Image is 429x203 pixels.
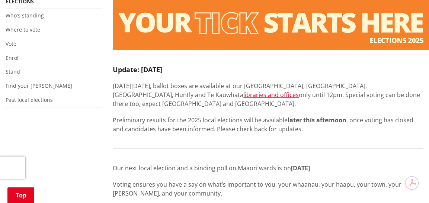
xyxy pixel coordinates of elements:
p: Our next local election and a binding poll on Maaori wards is on [113,164,423,173]
p: [DATE][DATE], ballot boxes are available at our [GEOGRAPHIC_DATA], [GEOGRAPHIC_DATA], [GEOGRAPHIC... [113,81,423,108]
a: Who's standing [6,12,44,19]
strong: [DATE] [291,164,310,172]
iframe: Messenger Launcher [395,172,422,199]
a: Find your [PERSON_NAME] [6,82,72,89]
strong: Update: [DATE] [113,65,162,74]
a: Enrol [6,54,19,61]
strong: later this afternoon [288,116,346,124]
p: Voting ensures you have a say on what’s important to you, your whaanau, your haapu, your town, yo... [113,180,423,198]
a: Vote [6,40,16,47]
p: Preliminary results for the 2025 local elections will be available , once voting has closed and c... [113,116,423,133]
a: Where to vote [6,26,40,33]
a: Past local elections [6,96,53,103]
a: Top [7,187,34,203]
a: Stand [6,68,20,75]
a: libraries and offices [243,91,299,99]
